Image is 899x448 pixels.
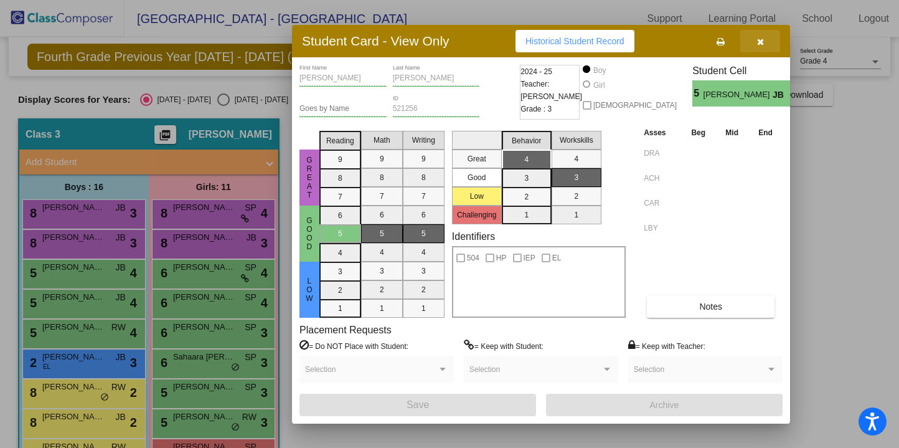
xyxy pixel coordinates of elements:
input: assessment [644,219,678,237]
button: Save [299,394,536,416]
th: Beg [681,126,715,140]
span: HP [496,250,507,265]
label: = Keep with Teacher: [628,340,705,352]
button: Historical Student Record [515,30,634,52]
input: assessment [644,144,678,163]
input: assessment [644,194,678,212]
span: Low [304,277,315,303]
button: Notes [647,295,774,318]
input: assessment [644,169,678,188]
span: 5 [692,86,703,101]
label: = Do NOT Place with Student: [299,340,408,352]
h3: Student Card - View Only [302,33,449,49]
th: Asses [641,126,681,140]
span: Save [407,399,429,410]
button: Archive [546,394,783,416]
th: Mid [715,126,748,140]
input: Enter ID [393,105,480,113]
h3: Student Cell [692,65,801,77]
span: Great [304,156,315,199]
span: 504 [467,250,479,265]
span: Notes [699,302,722,312]
label: Identifiers [452,231,495,242]
span: IEP [524,250,535,265]
span: Historical Student Record [525,36,624,46]
div: Boy [593,65,606,76]
input: goes by name [299,105,387,113]
label: = Keep with Student: [464,340,544,352]
span: [DEMOGRAPHIC_DATA] [593,98,677,113]
span: Teacher: [PERSON_NAME] [520,78,582,103]
span: Archive [650,400,679,410]
span: EL [552,250,562,265]
span: [PERSON_NAME] [704,88,773,102]
span: Good [304,216,315,251]
th: End [748,126,783,140]
span: 2024 - 25 [520,65,552,78]
span: 4 [790,86,801,101]
span: Grade : 3 [520,103,552,115]
span: JB [773,88,790,102]
label: Placement Requests [299,324,392,336]
div: Girl [593,80,605,91]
